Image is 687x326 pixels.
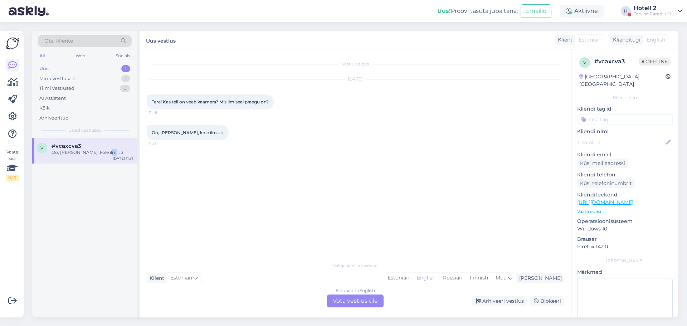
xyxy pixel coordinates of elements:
span: #vcaxcva3 [52,143,81,149]
p: Windows 10 [577,225,673,233]
div: Estonian [384,273,413,283]
span: Estonian [170,274,192,282]
span: v [40,145,43,151]
div: H [621,6,631,16]
p: Kliendi telefon [577,171,673,179]
b: Uus! [437,8,451,14]
span: Offline [639,58,671,65]
div: Küsi telefoninumbrit [577,179,635,188]
div: Klient [555,36,572,44]
p: Kliendi tag'id [577,105,673,113]
div: # vcaxcva3 [594,57,639,66]
span: Uued vestlused [68,127,102,133]
span: v [583,60,586,65]
div: Arhiveeri vestlus [472,296,527,306]
p: Kliendi email [577,151,673,159]
div: Klient [147,274,164,282]
div: Socials [114,51,132,60]
p: Operatsioonisüsteem [577,218,673,225]
div: 1 [121,75,130,82]
p: Brauser [577,235,673,243]
div: Russian [439,273,466,283]
div: Oo, [PERSON_NAME], kole ilm... :( [52,149,133,156]
div: Valige keel ja vastake [147,263,564,269]
div: Küsi meiliaadressi [577,159,628,168]
div: Proovi tasuta juba täna: [437,7,518,15]
p: Vaata edasi ... [577,208,673,215]
div: Hotell 2 [634,5,675,11]
a: [URL][DOMAIN_NAME] [577,199,633,205]
p: Kliendi nimi [577,128,673,135]
div: Finnish [466,273,492,283]
span: Tere! Kas teil on veebikaamera? Mis ilm seal praegu on? [152,99,269,104]
span: English [647,36,665,44]
div: Kõik [39,104,50,112]
div: Tiimi vestlused [39,85,74,92]
button: Emailid [521,4,551,18]
div: Võta vestlus üle [327,295,384,307]
a: Hotell 2Tervise Paradiis OÜ [634,5,683,17]
div: 0 / 3 [6,175,19,181]
span: 11:49 [149,110,176,115]
div: Aktiivne [560,5,604,18]
div: Vaata siia [6,149,19,181]
div: Minu vestlused [39,75,75,82]
label: Uus vestlus [146,35,176,45]
div: Tervise Paradiis OÜ [634,11,675,17]
div: Arhiveeritud [39,115,69,122]
div: 1 [121,65,130,72]
div: AI Assistent [39,95,66,102]
span: Muu [496,274,507,281]
div: [GEOGRAPHIC_DATA], [GEOGRAPHIC_DATA] [579,73,666,88]
div: [DATE] 11:51 [113,156,133,161]
span: Estonian [579,36,600,44]
div: Web [74,51,87,60]
div: All [38,51,46,60]
span: Oo, [PERSON_NAME], kole ilm... :( [152,130,224,135]
input: Lisa tag [577,114,673,125]
div: Estonian to English [336,287,375,294]
div: Kliendi info [577,94,673,101]
p: Firefox 142.0 [577,243,673,250]
span: 11:51 [149,141,176,146]
div: [PERSON_NAME] [516,274,562,282]
input: Lisa nimi [578,138,664,146]
img: Askly Logo [6,37,19,50]
div: [PERSON_NAME] [577,258,673,264]
div: Vestlus algas [147,61,564,67]
div: 0 [120,85,130,92]
span: Otsi kliente [44,37,73,45]
div: Klienditugi [610,36,640,44]
p: Märkmed [577,268,673,276]
div: Uus [39,65,49,72]
div: [DATE] [147,76,564,82]
div: Blokeeri [530,296,564,306]
p: Klienditeekond [577,191,673,199]
div: English [413,273,439,283]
